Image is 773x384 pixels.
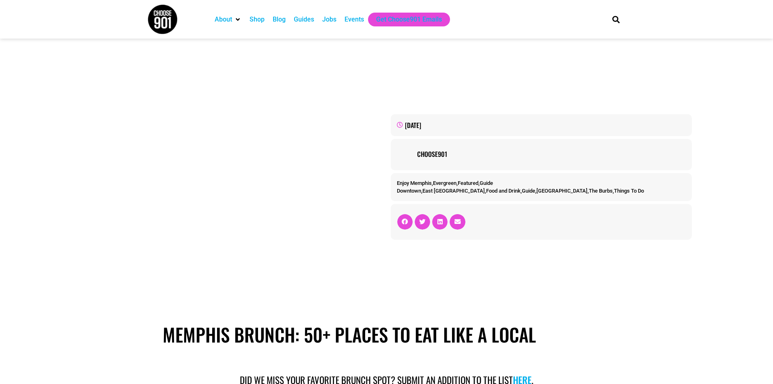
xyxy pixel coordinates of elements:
[397,188,644,194] span: , , , , , ,
[415,214,430,230] div: Share on twitter
[432,214,448,230] div: Share on linkedin
[376,15,442,24] a: Get Choose901 Emails
[405,120,421,130] time: [DATE]
[422,188,485,194] a: East [GEOGRAPHIC_DATA]
[397,145,413,161] img: Picture of Choose901
[215,15,232,24] a: About
[211,13,599,26] nav: Main nav
[609,13,622,26] div: Search
[433,180,456,186] a: Evergreen
[417,149,686,159] a: Choose901
[522,188,535,194] a: Guide
[322,15,336,24] a: Jobs
[450,214,465,230] div: Share on email
[486,188,521,194] a: Food and Drink
[250,15,265,24] a: Shop
[397,188,421,194] a: Downtown
[163,323,610,345] h1: Memphis Brunch: 50+ Places to Eat Like a Local
[273,15,286,24] a: Blog
[397,180,432,186] a: Enjoy Memphis
[614,188,644,194] a: Things To Do
[536,188,588,194] a: [GEOGRAPHIC_DATA]
[211,13,245,26] div: About
[294,15,314,24] a: Guides
[589,188,613,194] a: The Burbs
[397,180,493,186] span: , , ,
[345,15,364,24] a: Events
[480,180,493,186] a: Guide
[458,180,478,186] a: Featured
[397,214,413,230] div: Share on facebook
